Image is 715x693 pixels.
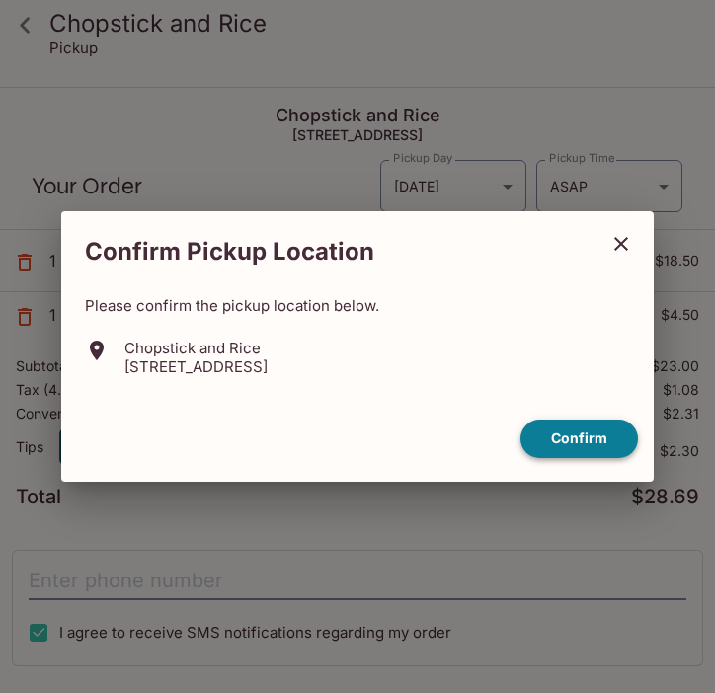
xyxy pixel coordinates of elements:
p: Please confirm the pickup location below. [85,296,630,315]
button: close [596,219,646,269]
p: Chopstick and Rice [124,339,268,357]
p: [STREET_ADDRESS] [124,357,268,376]
button: confirm [520,420,638,458]
h2: Confirm Pickup Location [61,227,596,276]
